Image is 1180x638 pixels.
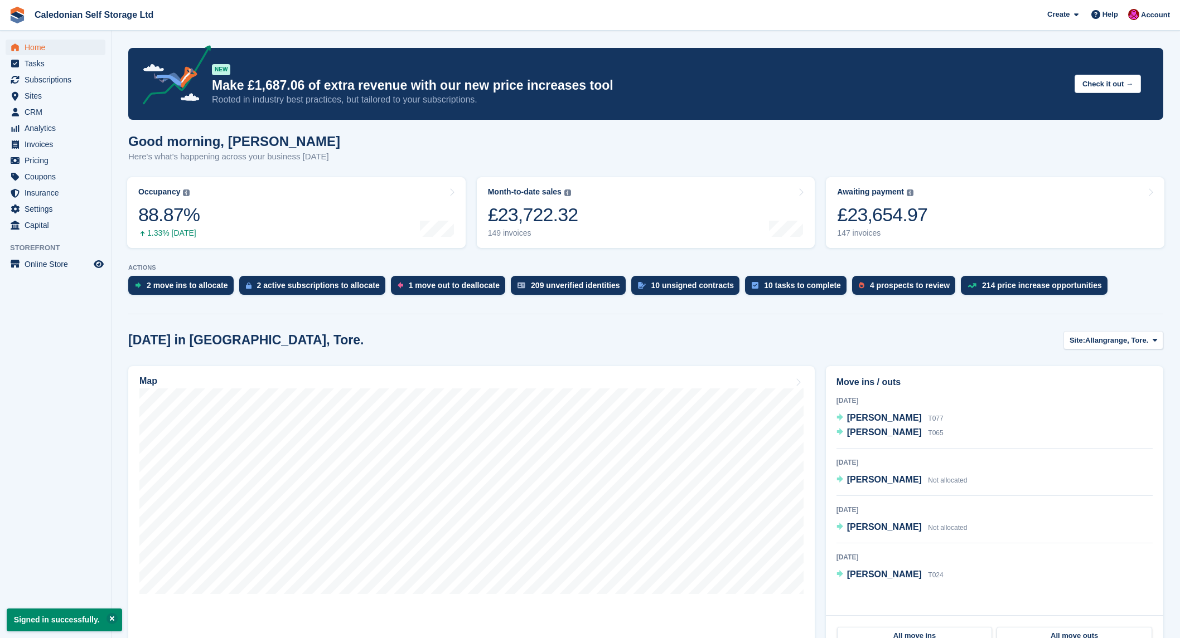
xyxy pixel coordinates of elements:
[907,189,913,196] img: icon-info-grey-7440780725fd019a000dd9b08b2336e03edf1995a4989e88bcd33f0948082b44.svg
[928,429,943,437] span: T065
[836,396,1153,406] div: [DATE]
[764,281,841,290] div: 10 tasks to complete
[6,104,105,120] a: menu
[127,177,466,248] a: Occupancy 88.87% 1.33% [DATE]
[128,333,364,348] h2: [DATE] in [GEOGRAPHIC_DATA], Tore.
[1063,331,1163,349] button: Site: Allangrange, Tore.
[1141,9,1170,21] span: Account
[961,276,1113,300] a: 214 price increase opportunities
[928,415,943,422] span: T077
[928,571,943,579] span: T024
[6,185,105,201] a: menu
[928,524,967,532] span: Not allocated
[638,282,646,289] img: contract_signature_icon-13c848040528278c33f63329250d36e43548de30e8caae1d1a13099fd9432cc5.svg
[128,264,1163,271] p: ACTIONS
[25,137,91,152] span: Invoices
[1085,335,1148,346] span: Allangrange, Tore.
[837,228,927,238] div: 147 invoices
[631,276,746,300] a: 10 unsigned contracts
[139,376,157,386] h2: Map
[25,153,91,168] span: Pricing
[147,281,228,290] div: 2 move ins to allocate
[847,475,922,484] span: [PERSON_NAME]
[25,88,91,104] span: Sites
[488,203,578,226] div: £23,722.32
[138,203,200,226] div: 88.87%
[25,185,91,201] span: Insurance
[1128,9,1139,20] img: Donald Mathieson
[398,282,403,289] img: move_outs_to_deallocate_icon-f764333ba52eb49d3ac5e1228854f67142a1ed5810a6f6cc68b1a99e826820c5.svg
[128,134,340,149] h1: Good morning, [PERSON_NAME]
[138,187,180,197] div: Occupancy
[847,427,922,437] span: [PERSON_NAME]
[25,256,91,272] span: Online Store
[239,276,391,300] a: 2 active subscriptions to allocate
[928,476,967,484] span: Not allocated
[6,201,105,217] a: menu
[30,6,158,24] a: Caledonian Self Storage Ltd
[212,94,1066,106] p: Rooted in industry best practices, but tailored to your subscriptions.
[212,77,1066,94] p: Make £1,687.06 of extra revenue with our new price increases tool
[836,473,968,488] a: [PERSON_NAME] Not allocated
[212,64,230,75] div: NEW
[9,7,26,23] img: stora-icon-8386f47178a22dfd0bd8f6a31ec36ba5ce8667c1dd55bd0f319d3a0aa187defe.svg
[511,276,631,300] a: 209 unverified identities
[852,276,961,300] a: 4 prospects to review
[968,283,976,288] img: price_increase_opportunities-93ffe204e8149a01c8c9dc8f82e8f89637d9d84a8eef4429ea346261dce0b2c0.svg
[752,282,758,289] img: task-75834270c22a3079a89374b754ae025e5fb1db73e45f91037f5363f120a921f8.svg
[138,228,200,238] div: 1.33% [DATE]
[128,150,340,163] p: Here's what's happening across your business [DATE]
[564,189,571,196] img: icon-info-grey-7440780725fd019a000dd9b08b2336e03edf1995a4989e88bcd33f0948082b44.svg
[870,281,950,290] div: 4 prospects to review
[837,187,904,197] div: Awaiting payment
[128,276,239,300] a: 2 move ins to allocate
[847,413,922,422] span: [PERSON_NAME]
[6,256,105,272] a: menu
[6,120,105,136] a: menu
[6,217,105,233] a: menu
[25,169,91,184] span: Coupons
[836,505,1153,515] div: [DATE]
[25,72,91,87] span: Subscriptions
[92,257,105,271] a: Preview store
[531,281,620,290] div: 209 unverified identities
[826,177,1164,248] a: Awaiting payment £23,654.97 147 invoices
[246,282,252,289] img: active_subscription_to_allocate_icon-d502201f5373d7db506a760aba3b589e785aa758c864c3986d89f69b8ff3...
[25,201,91,217] span: Settings
[25,56,91,71] span: Tasks
[25,120,91,136] span: Analytics
[10,242,111,254] span: Storefront
[135,282,141,289] img: move_ins_to_allocate_icon-fdf77a2bb77ea45bf5b3d319d69a93e2d87916cf1d5bf7949dd705db3b84f3ca.svg
[25,40,91,55] span: Home
[1070,335,1085,346] span: Site:
[133,45,211,109] img: price-adjustments-announcement-icon-8257ccfd72463d97f412b2fc003d46551f7dbcb40ab6d574587a9cd5c0d94...
[1102,9,1118,20] span: Help
[6,169,105,184] a: menu
[745,276,852,300] a: 10 tasks to complete
[836,426,944,440] a: [PERSON_NAME] T065
[1047,9,1070,20] span: Create
[488,187,562,197] div: Month-to-date sales
[6,137,105,152] a: menu
[25,104,91,120] span: CRM
[183,189,190,196] img: icon-info-grey-7440780725fd019a000dd9b08b2336e03edf1995a4989e88bcd33f0948082b44.svg
[6,40,105,55] a: menu
[836,411,944,426] a: [PERSON_NAME] T077
[836,552,1153,562] div: [DATE]
[847,569,922,579] span: [PERSON_NAME]
[847,522,922,532] span: [PERSON_NAME]
[25,217,91,233] span: Capital
[6,153,105,168] a: menu
[836,376,1153,389] h2: Move ins / outs
[836,457,1153,467] div: [DATE]
[518,282,525,289] img: verify_identity-adf6edd0f0f0b5bbfe63781bf79b02c33cf7c696d77639b501bdc392416b5a36.svg
[391,276,511,300] a: 1 move out to deallocate
[837,203,927,226] div: £23,654.97
[6,88,105,104] a: menu
[6,56,105,71] a: menu
[257,281,380,290] div: 2 active subscriptions to allocate
[651,281,734,290] div: 10 unsigned contracts
[409,281,500,290] div: 1 move out to deallocate
[836,568,944,582] a: [PERSON_NAME] T024
[982,281,1102,290] div: 214 price increase opportunities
